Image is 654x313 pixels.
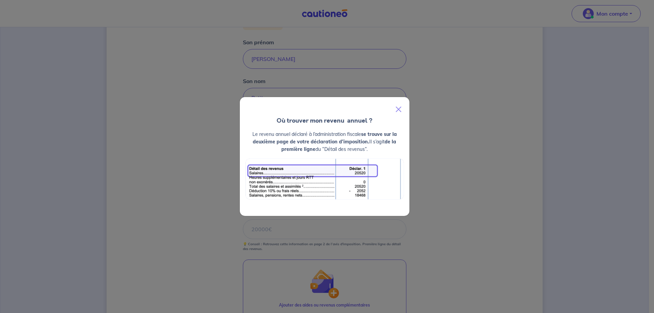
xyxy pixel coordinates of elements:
[245,130,404,153] p: Le revenu annuel déclaré à l’administration fiscale Il s’agit du “Détail des revenus”.
[245,158,404,200] img: exemple_revenu.png
[281,139,396,152] strong: de la première ligne
[390,100,407,119] button: Close
[240,116,409,125] h4: Où trouver mon revenu annuel ?
[253,131,397,145] strong: se trouve sur la deuxième page de votre déclaration d’imposition.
